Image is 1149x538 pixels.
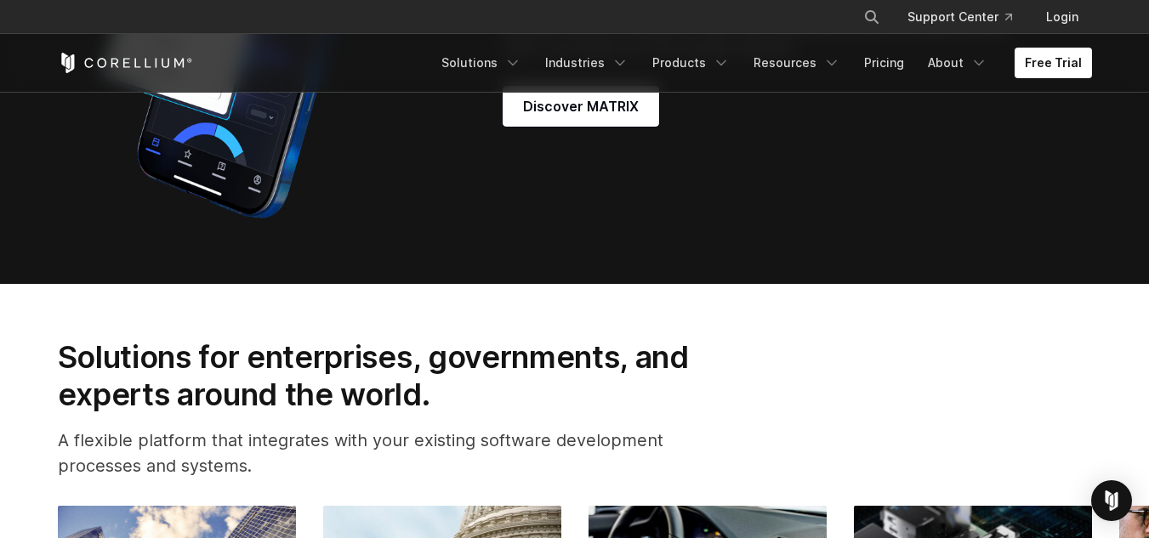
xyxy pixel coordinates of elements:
[894,2,1026,32] a: Support Center
[431,48,532,78] a: Solutions
[58,53,193,73] a: Corellium Home
[1015,48,1092,78] a: Free Trial
[1032,2,1092,32] a: Login
[523,96,639,116] span: Discover MATRIX
[58,338,736,414] h2: Solutions for enterprises, governments, and experts around the world.
[535,48,639,78] a: Industries
[642,48,740,78] a: Products
[1091,480,1132,521] div: Open Intercom Messenger
[918,48,998,78] a: About
[58,428,736,479] p: A flexible platform that integrates with your existing software development processes and systems.
[503,86,659,127] a: Discover MATRIX
[743,48,850,78] a: Resources
[843,2,1092,32] div: Navigation Menu
[854,48,914,78] a: Pricing
[856,2,887,32] button: Search
[431,48,1092,78] div: Navigation Menu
